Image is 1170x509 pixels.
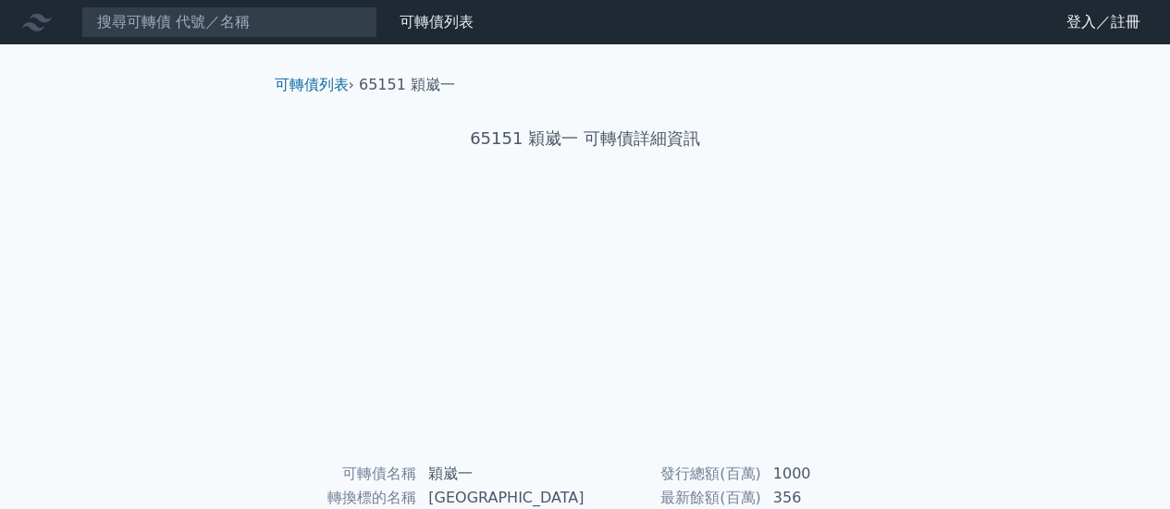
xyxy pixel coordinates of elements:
input: 搜尋可轉債 代號／名稱 [81,6,377,38]
a: 可轉債列表 [400,13,474,30]
td: 發行總額(百萬) [585,462,762,486]
li: 65151 穎崴一 [359,74,455,96]
a: 可轉債列表 [275,76,349,93]
td: 1000 [762,462,889,486]
td: 可轉債名稱 [282,462,418,486]
h1: 65151 穎崴一 可轉債詳細資訊 [260,126,911,151]
li: › [275,74,354,96]
td: 穎崴一 [417,462,585,486]
a: 登入／註冊 [1052,7,1155,37]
